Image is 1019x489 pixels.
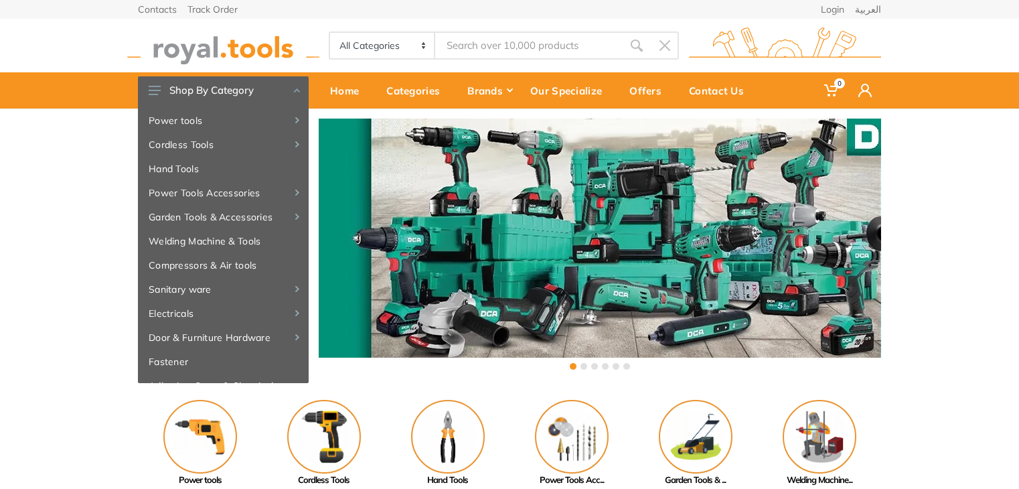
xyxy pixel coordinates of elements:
button: Shop By Category [138,76,309,104]
a: Contacts [138,5,177,14]
a: Fastener [138,350,309,374]
a: Cordless Tools [262,400,386,487]
div: Our Specialize [521,76,620,104]
a: Login [821,5,844,14]
a: 0 [815,72,849,109]
img: Royal - Power tools [163,400,237,474]
a: Welding Machine... [757,400,881,487]
img: Royal - Power Tools Accessories [535,400,609,474]
a: Hand Tools [138,157,309,181]
a: Categories [377,72,458,109]
a: Power tools [138,400,262,487]
a: Welding Machine & Tools [138,229,309,253]
div: Cordless Tools [262,474,386,487]
a: Sanitary ware [138,277,309,301]
div: Contact Us [680,76,762,104]
a: Power tools [138,109,309,133]
a: Compressors & Air tools [138,253,309,277]
a: Cordless Tools [138,133,309,157]
img: Royal - Welding Machine & Tools [783,400,856,474]
a: Our Specialize [521,72,620,109]
div: Hand Tools [386,474,509,487]
a: Adhesive, Spray & Chemical [138,374,309,398]
span: 0 [834,78,845,88]
div: Garden Tools & ... [633,474,757,487]
img: royal.tools Logo [127,27,319,64]
a: Power Tools Accessories [138,181,309,205]
a: Track Order [187,5,238,14]
div: Power tools [138,474,262,487]
img: royal.tools Logo [689,27,881,64]
a: Garden Tools & ... [633,400,757,487]
a: العربية [855,5,881,14]
div: Offers [620,76,680,104]
a: Power Tools Acc... [509,400,633,487]
img: Royal - Garden Tools & Accessories [659,400,732,474]
img: Royal - Hand Tools [411,400,485,474]
img: Royal - Cordless Tools [287,400,361,474]
a: Hand Tools [386,400,509,487]
div: Categories [377,76,458,104]
select: Category [330,33,435,58]
div: Welding Machine... [757,474,881,487]
a: Garden Tools & Accessories [138,205,309,229]
a: Door & Furniture Hardware [138,326,309,350]
a: Home [321,72,377,109]
div: Power Tools Acc... [509,474,633,487]
div: Brands [458,76,521,104]
a: Electricals [138,301,309,326]
a: Offers [620,72,680,109]
div: Home [321,76,377,104]
input: Site search [435,31,623,60]
a: Contact Us [680,72,762,109]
